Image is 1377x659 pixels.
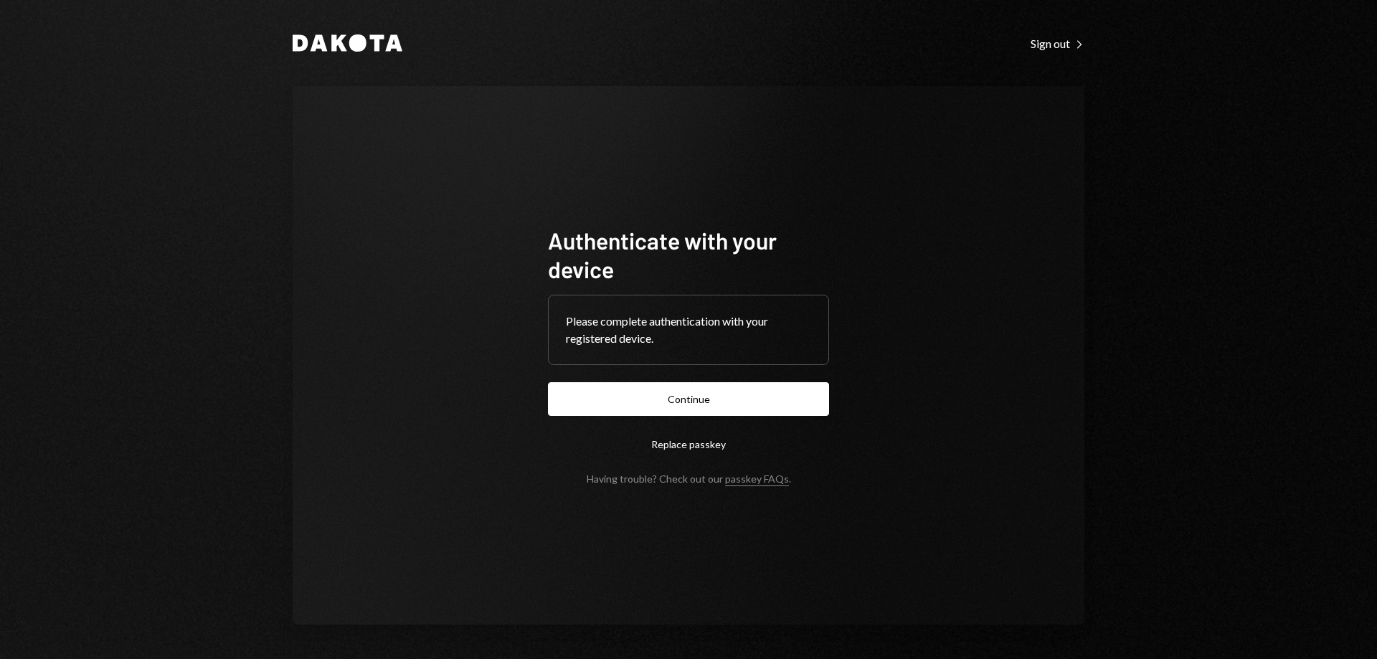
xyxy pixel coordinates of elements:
[548,226,829,283] h1: Authenticate with your device
[566,313,811,347] div: Please complete authentication with your registered device.
[1031,37,1084,51] div: Sign out
[725,473,789,486] a: passkey FAQs
[548,382,829,416] button: Continue
[548,427,829,461] button: Replace passkey
[587,473,791,485] div: Having trouble? Check out our .
[1031,35,1084,51] a: Sign out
